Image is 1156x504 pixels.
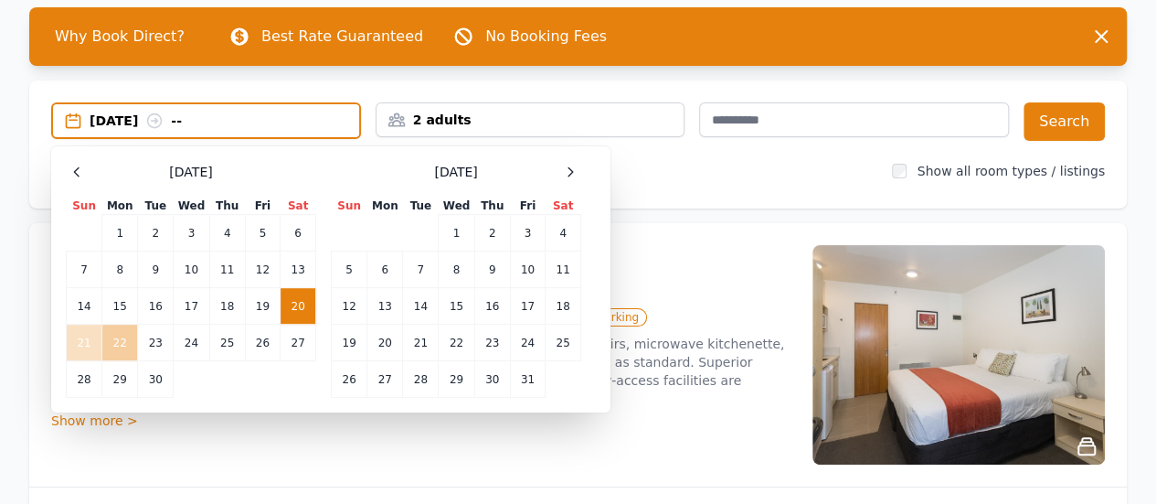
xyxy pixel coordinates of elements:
[546,252,581,288] td: 11
[403,198,439,215] th: Tue
[474,288,510,325] td: 16
[332,325,367,361] td: 19
[261,26,423,48] p: Best Rate Guaranteed
[403,288,439,325] td: 14
[174,252,209,288] td: 10
[510,215,545,252] td: 3
[403,252,439,288] td: 7
[209,288,245,325] td: 18
[281,288,316,325] td: 20
[510,198,545,215] th: Fri
[138,325,174,361] td: 23
[67,198,102,215] th: Sun
[474,252,510,288] td: 9
[474,215,510,252] td: 2
[332,252,367,288] td: 5
[546,288,581,325] td: 18
[439,252,474,288] td: 8
[546,215,581,252] td: 4
[40,18,199,55] span: Why Book Direct?
[281,215,316,252] td: 6
[439,215,474,252] td: 1
[245,325,280,361] td: 26
[67,325,102,361] td: 21
[439,288,474,325] td: 15
[367,252,403,288] td: 6
[138,361,174,398] td: 30
[209,198,245,215] th: Thu
[102,325,138,361] td: 22
[917,164,1105,178] label: Show all room types / listings
[102,361,138,398] td: 29
[439,325,474,361] td: 22
[67,288,102,325] td: 14
[546,198,581,215] th: Sat
[510,361,545,398] td: 31
[209,215,245,252] td: 4
[67,252,102,288] td: 7
[174,215,209,252] td: 3
[245,215,280,252] td: 5
[138,252,174,288] td: 9
[474,198,510,215] th: Thu
[138,215,174,252] td: 2
[367,361,403,398] td: 27
[474,325,510,361] td: 23
[51,412,790,430] div: Show more >
[367,198,403,215] th: Mon
[510,325,545,361] td: 24
[209,252,245,288] td: 11
[332,361,367,398] td: 26
[439,361,474,398] td: 29
[67,361,102,398] td: 28
[174,288,209,325] td: 17
[485,26,607,48] p: No Booking Fees
[281,325,316,361] td: 27
[245,252,280,288] td: 12
[332,198,367,215] th: Sun
[525,308,647,327] span: Free Onsite Parking
[1023,102,1105,141] button: Search
[367,325,403,361] td: 20
[174,325,209,361] td: 24
[138,198,174,215] th: Tue
[209,325,245,361] td: 25
[102,252,138,288] td: 8
[510,288,545,325] td: 17
[169,163,212,181] span: [DATE]
[281,252,316,288] td: 13
[403,361,439,398] td: 28
[102,288,138,325] td: 15
[281,198,316,215] th: Sat
[367,288,403,325] td: 13
[510,252,545,288] td: 10
[138,288,174,325] td: 16
[245,288,280,325] td: 19
[403,325,439,361] td: 21
[245,198,280,215] th: Fri
[102,215,138,252] td: 1
[434,163,477,181] span: [DATE]
[90,112,359,130] div: [DATE] --
[474,361,510,398] td: 30
[102,198,138,215] th: Mon
[376,111,684,129] div: 2 adults
[439,198,474,215] th: Wed
[546,325,581,361] td: 25
[332,288,367,325] td: 12
[174,198,209,215] th: Wed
